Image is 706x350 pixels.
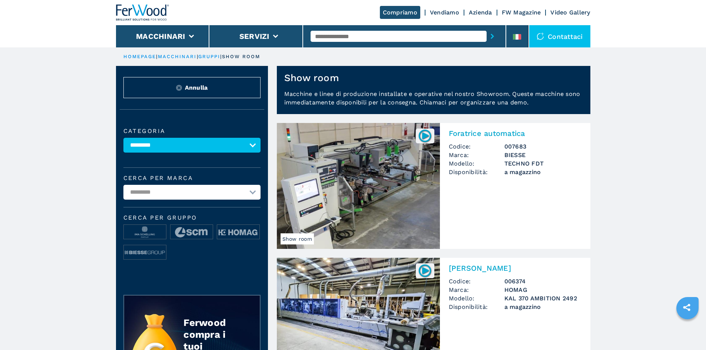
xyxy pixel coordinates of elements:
[277,90,590,114] p: Macchine e linee di produzione installate e operative nel nostro Showroom. Queste macchine sono i...
[124,225,166,240] img: image
[380,6,420,19] a: Compriamo
[504,159,581,168] h3: TECHNO FDT
[449,168,504,176] span: Disponibilità:
[449,294,504,303] span: Modello:
[449,303,504,311] span: Disponibilità:
[504,294,581,303] h3: KAL 370 AMBITION 2492
[123,54,156,59] a: HOMEPAGE
[677,298,696,317] a: sharethis
[529,25,590,47] div: Contattaci
[239,32,269,41] button: Servizi
[504,286,581,294] h3: HOMAG
[504,303,581,311] span: a magazzino
[185,83,208,92] span: Annulla
[124,245,166,260] img: image
[449,151,504,159] span: Marca:
[176,85,182,91] img: Reset
[284,72,339,84] h1: Show room
[430,9,459,16] a: Vendiamo
[158,54,197,59] a: macchinari
[418,129,432,143] img: 007683
[277,123,590,249] a: Foratrice automatica BIESSE TECHNO FDTShow room007683Foratrice automaticaCodice:007683Marca:BIESS...
[277,123,440,249] img: Foratrice automatica BIESSE TECHNO FDT
[156,54,158,59] span: |
[449,286,504,294] span: Marca:
[281,233,314,244] span: Show room
[504,142,581,151] h3: 007683
[222,53,261,60] p: show room
[537,33,544,40] img: Contattaci
[449,142,504,151] span: Codice:
[487,28,498,45] button: submit-button
[170,225,213,240] img: image
[123,128,261,134] label: Categoria
[217,225,259,240] img: image
[502,9,541,16] a: FW Magazine
[198,54,221,59] a: gruppi
[449,129,581,138] h2: Foratrice automatica
[449,159,504,168] span: Modello:
[449,264,581,273] h2: [PERSON_NAME]
[197,54,198,59] span: |
[136,32,185,41] button: Macchinari
[418,263,432,278] img: 006374
[550,9,590,16] a: Video Gallery
[123,77,261,98] button: ResetAnnulla
[220,54,222,59] span: |
[116,4,169,21] img: Ferwood
[123,175,261,181] label: Cerca per marca
[504,151,581,159] h3: BIESSE
[123,215,261,221] span: Cerca per Gruppo
[504,168,581,176] span: a magazzino
[504,277,581,286] h3: 006374
[469,9,492,16] a: Azienda
[449,277,504,286] span: Codice:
